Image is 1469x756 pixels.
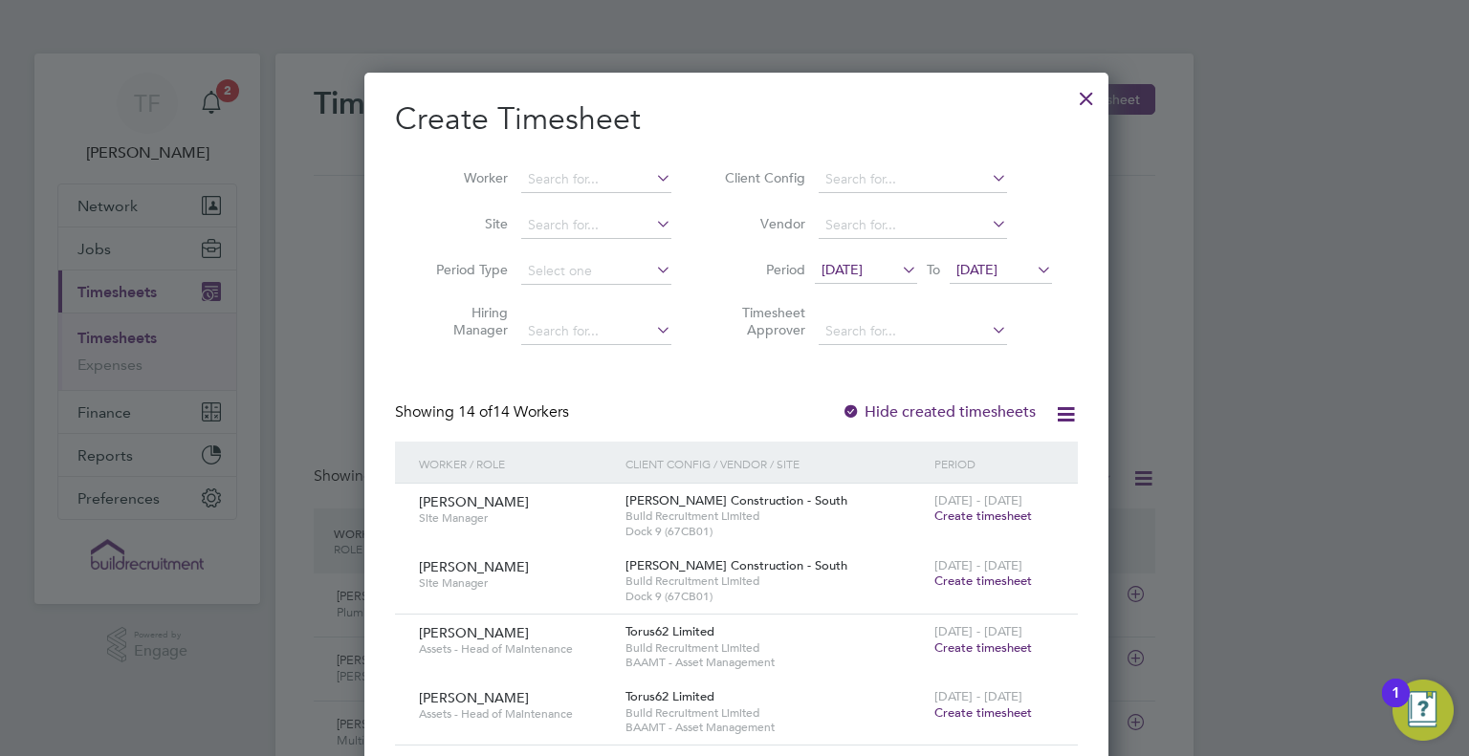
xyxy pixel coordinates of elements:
[521,166,671,193] input: Search for...
[419,689,529,706] span: [PERSON_NAME]
[625,589,926,604] span: Dock 9 (67CB01)
[422,215,508,232] label: Site
[419,575,611,591] span: Site Manager
[822,261,863,278] span: [DATE]
[625,655,926,670] span: BAAMT - Asset Management
[921,257,946,282] span: To
[625,557,847,573] span: [PERSON_NAME] Construction - South
[625,623,714,639] span: Torus62 Limited
[625,492,847,508] span: [PERSON_NAME] Construction - South
[934,492,1022,508] span: [DATE] - [DATE]
[719,215,805,232] label: Vendor
[719,169,805,186] label: Client Config
[625,688,714,704] span: Torus62 Limited
[719,261,805,278] label: Period
[956,261,998,278] span: [DATE]
[930,442,1059,486] div: Period
[625,720,926,735] span: BAAMT - Asset Management
[422,261,508,278] label: Period Type
[934,639,1032,656] span: Create timesheet
[625,524,926,539] span: Dock 9 (67CB01)
[419,558,529,575] span: [PERSON_NAME]
[395,402,573,422] div: Showing
[625,508,926,524] span: Build Recruitment Limited
[934,508,1032,524] span: Create timesheet
[819,212,1007,239] input: Search for...
[419,510,611,526] span: Site Manager
[419,706,611,722] span: Assets - Head of Maintenance
[625,640,926,656] span: Build Recruitment Limited
[521,258,671,285] input: Select one
[419,641,611,657] span: Assets - Head of Maintenance
[1392,693,1400,718] div: 1
[422,169,508,186] label: Worker
[819,318,1007,345] input: Search for...
[395,99,1078,140] h2: Create Timesheet
[719,304,805,338] label: Timesheet Approver
[419,624,529,641] span: [PERSON_NAME]
[419,493,529,510] span: [PERSON_NAME]
[934,572,1032,589] span: Create timesheet
[458,402,493,421] span: 14 of
[819,166,1007,193] input: Search for...
[625,705,926,721] span: Build Recruitment Limited
[934,688,1022,704] span: [DATE] - [DATE]
[521,212,671,239] input: Search for...
[625,573,926,589] span: Build Recruitment Limited
[842,402,1036,421] label: Hide created timesheets
[934,623,1022,639] span: [DATE] - [DATE]
[521,318,671,345] input: Search for...
[934,704,1032,721] span: Create timesheet
[1392,680,1454,741] button: Open Resource Center, 1 new notification
[934,557,1022,573] span: [DATE] - [DATE]
[414,442,621,486] div: Worker / Role
[422,304,508,338] label: Hiring Manager
[458,402,569,421] span: 14 Workers
[621,442,931,486] div: Client Config / Vendor / Site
